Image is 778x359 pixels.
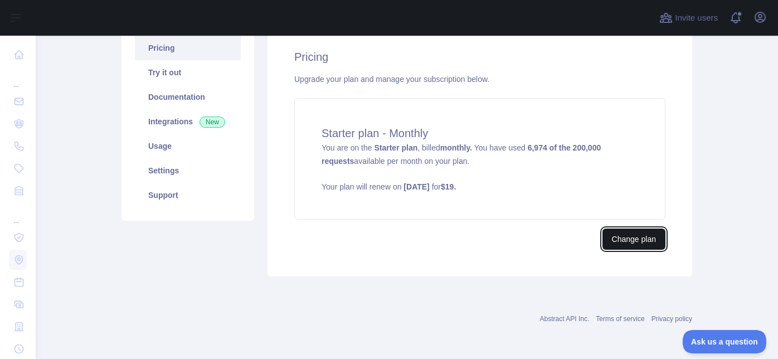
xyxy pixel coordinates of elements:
a: Documentation [135,85,241,109]
strong: $ 19 . [441,182,456,191]
a: Try it out [135,60,241,85]
strong: monthly. [440,143,472,152]
button: Change plan [602,229,665,250]
h2: Pricing [294,49,665,65]
strong: [DATE] [403,182,429,191]
a: Abstract API Inc. [540,315,590,323]
strong: Starter plan [374,143,417,152]
a: Pricing [135,36,241,60]
span: Invite users [675,12,718,25]
iframe: Toggle Customer Support [683,330,767,353]
span: You are on the , billed You have used available per month on your plan. [322,143,638,192]
p: Your plan will renew on for [322,181,638,192]
div: ... [9,203,27,225]
div: Upgrade your plan and manage your subscription below. [294,74,665,85]
a: Terms of service [596,315,644,323]
span: New [200,117,225,128]
a: Integrations New [135,109,241,134]
div: ... [9,67,27,89]
button: Invite users [657,9,720,27]
a: Support [135,183,241,207]
a: Usage [135,134,241,158]
a: Settings [135,158,241,183]
a: Privacy policy [651,315,692,323]
h4: Starter plan - Monthly [322,125,638,141]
